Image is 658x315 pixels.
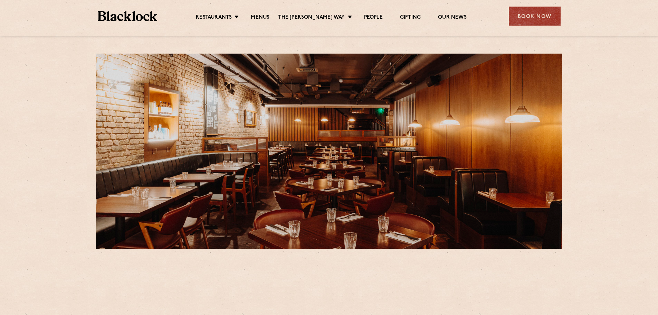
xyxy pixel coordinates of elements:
[278,14,345,22] a: The [PERSON_NAME] Way
[251,14,269,22] a: Menus
[196,14,232,22] a: Restaurants
[98,11,158,21] img: BL_Textured_Logo-footer-cropped.svg
[400,14,421,22] a: Gifting
[438,14,467,22] a: Our News
[509,7,561,26] div: Book Now
[364,14,383,22] a: People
